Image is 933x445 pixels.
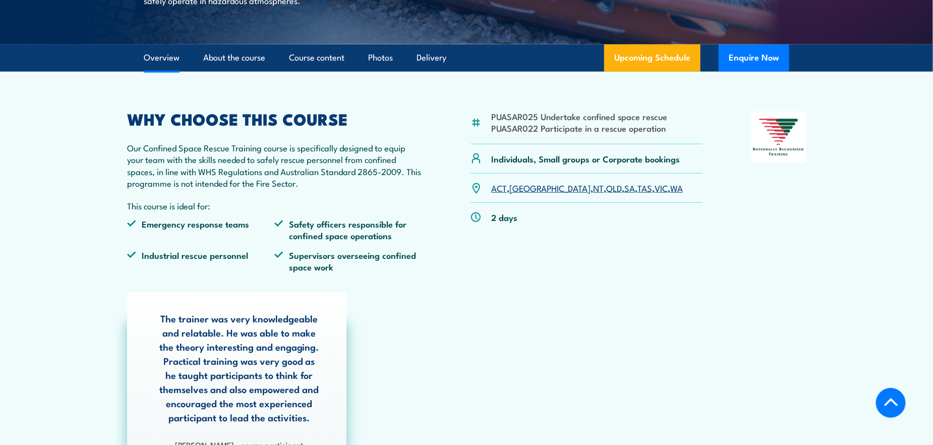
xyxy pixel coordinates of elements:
p: Individuals, Small groups or Corporate bookings [491,153,680,164]
li: PUASAR025 Undertake confined space rescue [491,110,667,122]
p: 2 days [491,211,517,223]
li: Emergency response teams [127,218,274,242]
p: , , , , , , , [491,182,683,194]
a: ACT [491,182,507,194]
a: VIC [655,182,668,194]
a: WA [670,182,683,194]
a: Course content [289,44,344,71]
a: NT [593,182,604,194]
a: Photos [368,44,393,71]
p: This course is ideal for: [127,200,422,211]
li: Safety officers responsible for confined space operations [274,218,422,242]
button: Enquire Now [719,44,789,72]
li: PUASAR022 Participate in a rescue operation [491,122,667,134]
p: Our Confined Space Rescue Training course is specifically designed to equip your team with the sk... [127,142,422,189]
a: SA [624,182,635,194]
p: The trainer was very knowledgeable and relatable. He was able to make the theory interesting and ... [157,311,321,424]
a: [GEOGRAPHIC_DATA] [509,182,591,194]
a: About the course [203,44,265,71]
li: Supervisors overseeing confined space work [274,249,422,273]
li: Industrial rescue personnel [127,249,274,273]
a: QLD [606,182,622,194]
a: Delivery [417,44,446,71]
a: Overview [144,44,180,71]
h2: WHY CHOOSE THIS COURSE [127,112,422,126]
a: Upcoming Schedule [604,44,701,72]
img: Nationally Recognised Training logo. [751,112,806,163]
a: TAS [637,182,652,194]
